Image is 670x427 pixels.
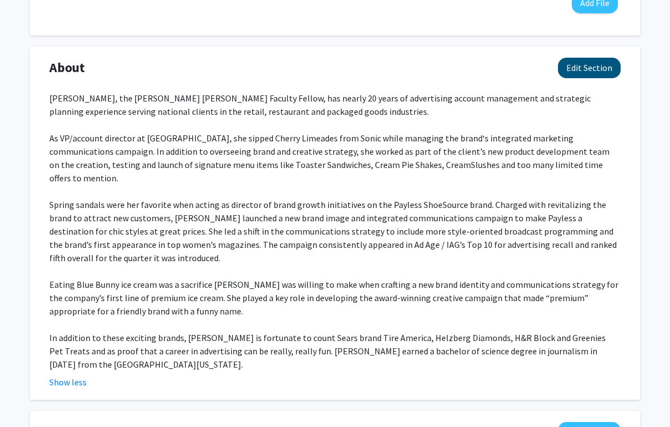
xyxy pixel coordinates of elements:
div: [PERSON_NAME], the [PERSON_NAME] [PERSON_NAME] Faculty Fellow, has nearly 20 years of advertising... [49,91,621,371]
button: Show less [49,375,87,389]
iframe: Chat [8,377,47,419]
button: Edit About [558,58,621,78]
span: About [49,58,85,78]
